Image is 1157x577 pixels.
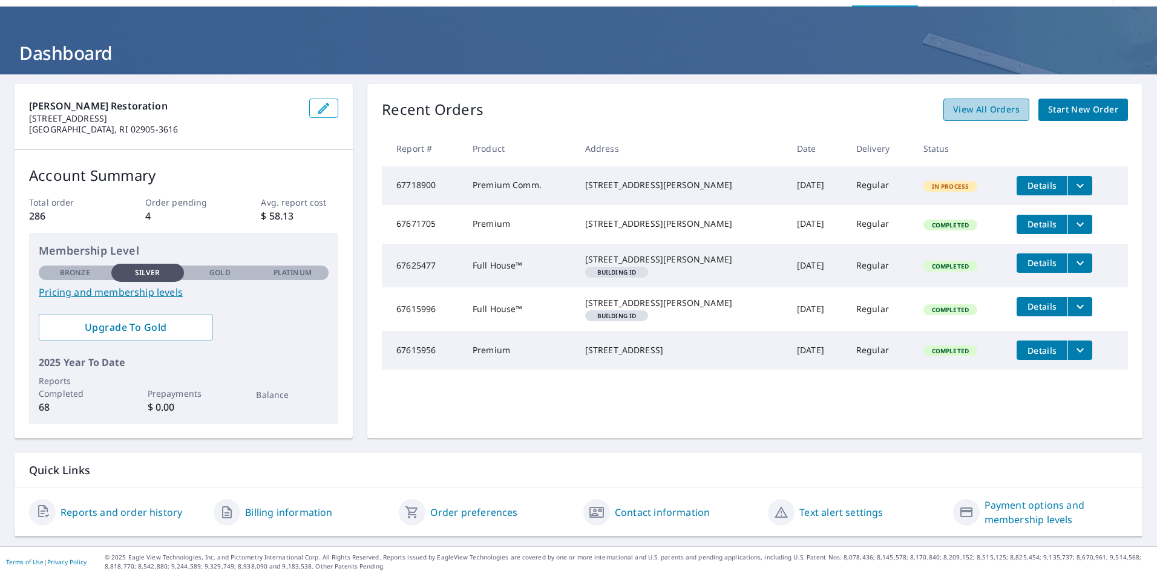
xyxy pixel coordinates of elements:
[382,166,463,205] td: 67718900
[1024,180,1060,191] span: Details
[1017,341,1067,360] button: detailsBtn-67615956
[1067,215,1092,234] button: filesDropdownBtn-67671705
[382,287,463,331] td: 67615996
[787,131,847,166] th: Date
[787,205,847,244] td: [DATE]
[847,287,914,331] td: Regular
[29,209,107,223] p: 286
[925,262,976,270] span: Completed
[29,113,300,124] p: [STREET_ADDRESS]
[1017,297,1067,316] button: detailsBtn-67615996
[382,131,463,166] th: Report #
[1048,102,1118,117] span: Start New Order
[799,505,883,520] a: Text alert settings
[29,99,300,113] p: [PERSON_NAME] Restoration
[953,102,1020,117] span: View All Orders
[847,131,914,166] th: Delivery
[39,314,213,341] a: Upgrade To Gold
[585,179,778,191] div: [STREET_ADDRESS][PERSON_NAME]
[1067,341,1092,360] button: filesDropdownBtn-67615956
[15,41,1142,65] h1: Dashboard
[1024,301,1060,312] span: Details
[261,209,338,223] p: $ 58.13
[1067,176,1092,195] button: filesDropdownBtn-67718900
[985,498,1128,527] a: Payment options and membership levels
[39,374,111,400] p: Reports Completed
[1017,215,1067,234] button: detailsBtn-67671705
[382,205,463,244] td: 67671705
[60,267,90,278] p: Bronze
[847,244,914,287] td: Regular
[585,297,778,309] div: [STREET_ADDRESS][PERSON_NAME]
[105,553,1151,571] p: © 2025 Eagle View Technologies, Inc. and Pictometry International Corp. All Rights Reserved. Repo...
[430,505,518,520] a: Order preferences
[615,505,710,520] a: Contact information
[925,182,977,191] span: In Process
[847,166,914,205] td: Regular
[1017,176,1067,195] button: detailsBtn-67718900
[787,166,847,205] td: [DATE]
[1024,257,1060,269] span: Details
[925,305,976,314] span: Completed
[1067,253,1092,273] button: filesDropdownBtn-67625477
[463,205,575,244] td: Premium
[382,331,463,370] td: 67615956
[1038,99,1128,121] a: Start New Order
[463,331,575,370] td: Premium
[463,244,575,287] td: Full House™
[463,166,575,205] td: Premium Comm.
[29,463,1128,478] p: Quick Links
[925,347,976,355] span: Completed
[925,221,976,229] span: Completed
[29,124,300,135] p: [GEOGRAPHIC_DATA], RI 02905-3616
[847,205,914,244] td: Regular
[787,244,847,287] td: [DATE]
[148,387,220,400] p: Prepayments
[39,400,111,414] p: 68
[39,355,329,370] p: 2025 Year To Date
[787,287,847,331] td: [DATE]
[847,331,914,370] td: Regular
[575,131,787,166] th: Address
[6,558,87,566] p: |
[463,131,575,166] th: Product
[39,285,329,299] a: Pricing and membership levels
[1017,253,1067,273] button: detailsBtn-67625477
[585,344,778,356] div: [STREET_ADDRESS]
[585,253,778,266] div: [STREET_ADDRESS][PERSON_NAME]
[145,196,223,209] p: Order pending
[1024,345,1060,356] span: Details
[48,321,203,334] span: Upgrade To Gold
[382,244,463,287] td: 67625477
[29,196,107,209] p: Total order
[209,267,230,278] p: Gold
[145,209,223,223] p: 4
[787,331,847,370] td: [DATE]
[597,313,637,319] em: Building ID
[29,165,338,186] p: Account Summary
[382,99,483,121] p: Recent Orders
[463,287,575,331] td: Full House™
[256,388,329,401] p: Balance
[6,558,44,566] a: Terms of Use
[597,269,637,275] em: Building ID
[914,131,1008,166] th: Status
[943,99,1029,121] a: View All Orders
[585,218,778,230] div: [STREET_ADDRESS][PERSON_NAME]
[61,505,182,520] a: Reports and order history
[1067,297,1092,316] button: filesDropdownBtn-67615996
[245,505,332,520] a: Billing information
[135,267,160,278] p: Silver
[148,400,220,414] p: $ 0.00
[1024,218,1060,230] span: Details
[47,558,87,566] a: Privacy Policy
[274,267,312,278] p: Platinum
[39,243,329,259] p: Membership Level
[261,196,338,209] p: Avg. report cost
